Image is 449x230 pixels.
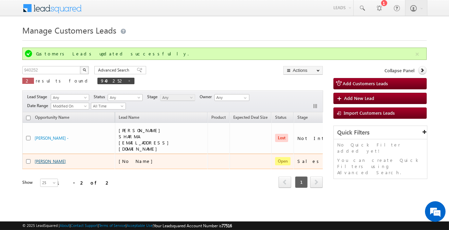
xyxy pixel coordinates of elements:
div: 1 - 2 of 2 [57,179,110,187]
a: prev [279,177,291,188]
span: Opportunity Name [35,115,69,120]
span: Owner [200,94,214,100]
span: Stage [147,94,160,100]
span: All Time [91,103,124,109]
span: Add New Lead [344,95,374,101]
input: Type to Search [214,94,249,101]
p: No Quick Filter added yet! [337,142,424,154]
a: Any [51,94,89,101]
a: [PERSON_NAME] - [35,136,69,141]
a: Acceptable Use [127,223,153,228]
a: Contact Support [71,223,98,228]
a: Terms of Service [99,223,126,228]
span: Any [161,94,193,101]
input: Check all records [26,116,31,120]
span: Open [275,157,291,165]
a: Opportunity Name [32,114,73,123]
span: 2 [26,78,31,84]
span: 940252 [101,78,124,84]
span: Add Customers Leads [343,80,388,86]
div: Customers Leads updated successfully. [36,51,414,57]
span: 1 [295,176,308,188]
span: [PERSON_NAME] SHARMA [EMAIL_ADDRESS][DOMAIN_NAME] [119,127,172,152]
button: Actions [283,66,323,75]
a: Any [160,94,195,101]
div: Quick Filters [334,126,427,139]
div: Chat with us now [36,36,115,45]
em: Start Chat [93,179,125,189]
span: Lead Stage [27,94,50,100]
a: Modified On [51,103,89,110]
a: Stage [294,114,311,123]
a: [PERSON_NAME] [35,159,66,164]
span: results found [36,78,90,84]
span: © 2025 LeadSquared | | | | | [22,222,232,229]
span: Import Customers Leads [344,110,395,116]
span: Expected Deal Size [233,115,268,120]
div: Not Interested [297,135,353,141]
span: Modified On [51,103,87,109]
span: Any [51,94,87,101]
span: Product [211,115,226,120]
a: Show All Items [240,94,249,101]
div: Minimize live chat window [113,3,129,20]
a: next [310,177,323,188]
span: 25 [40,180,59,186]
a: Any [108,94,143,101]
span: [No Name] [119,158,156,164]
p: You can create Quick Filters using Advanced Search. [337,157,424,176]
textarea: Type your message and hit 'Enter' [9,63,125,174]
span: 77516 [222,223,232,228]
div: Sales Marked [297,158,353,164]
span: Status [94,94,108,100]
span: Advanced Search [98,67,131,73]
a: All Time [91,103,126,110]
span: Lead Name [115,114,143,123]
span: Stage [297,115,308,120]
div: Show [22,179,35,186]
a: Status [272,114,290,123]
span: Manage Customers Leads [22,25,116,36]
a: 25 [40,179,58,187]
a: Expected Deal Size [230,114,271,123]
span: Date Range [27,103,51,109]
a: About [60,223,70,228]
span: Any [108,94,141,101]
span: Collapse Panel [385,67,415,74]
span: Lost [275,134,288,142]
img: d_60004797649_company_0_60004797649 [12,36,29,45]
span: Your Leadsquared Account Number is [154,223,232,228]
img: Search [83,68,86,72]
